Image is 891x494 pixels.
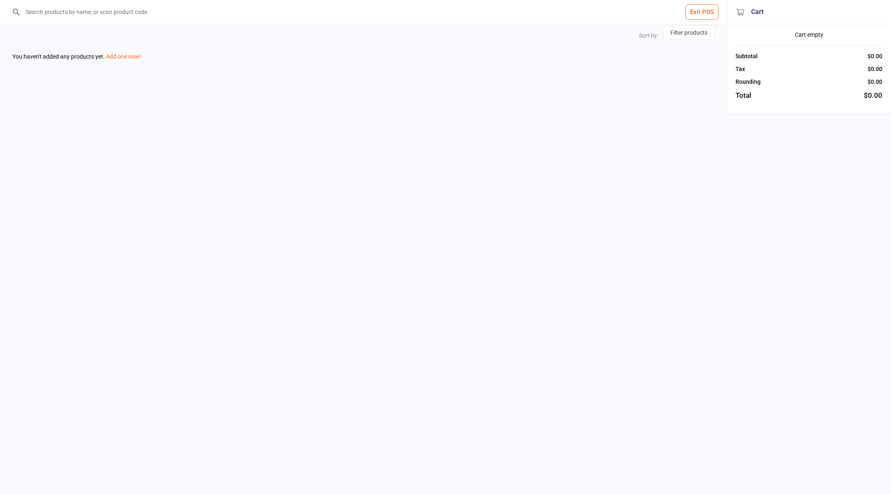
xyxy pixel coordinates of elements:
div: $0.00 [867,78,882,86]
div: $0.00 [867,52,882,61]
div: Total [735,90,751,101]
div: Subtotal [735,52,758,61]
div: $0.00 [864,90,882,101]
div: Tax [735,65,745,73]
div: You haven't added any products yet. [12,52,714,61]
button: Exit POS [686,5,719,20]
button: Filter products [663,26,714,40]
div: $0.00 [867,65,882,73]
div: Rounding [735,78,761,86]
a: Add one now! [106,53,141,60]
div: Cart empty [735,31,882,39]
label: Sort by: [639,32,658,39]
